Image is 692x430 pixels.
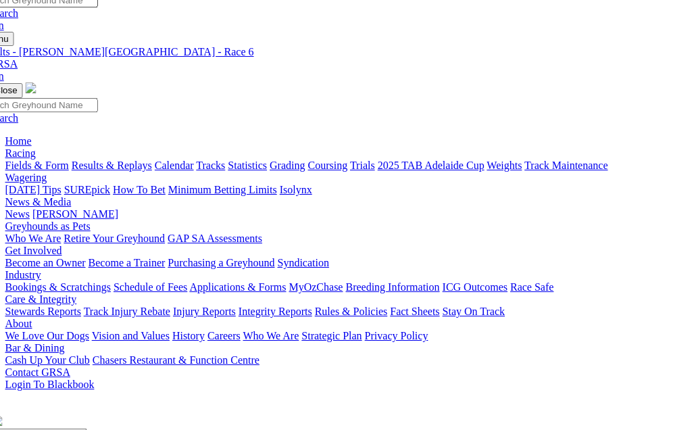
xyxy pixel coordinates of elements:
[5,245,62,256] a: Get Involved
[443,306,505,317] a: Stay On Track
[89,257,166,268] a: Become a Trainer
[5,257,660,269] div: Get Involved
[5,172,47,183] a: Wagering
[5,366,70,378] a: Contact GRSA
[5,306,81,317] a: Stewards Reports
[190,281,287,293] a: Applications & Forms
[93,354,259,366] a: Chasers Restaurant & Function Centre
[5,135,32,147] a: Home
[197,160,226,171] a: Tracks
[289,281,343,293] a: MyOzChase
[5,184,61,195] a: [DATE] Tips
[114,184,166,195] a: How To Bet
[207,330,241,341] a: Careers
[5,281,111,293] a: Bookings & Scratchings
[443,281,508,293] a: ICG Outcomes
[270,160,305,171] a: Grading
[228,160,268,171] a: Statistics
[5,306,660,318] div: Care & Integrity
[5,160,660,172] div: Racing
[239,306,312,317] a: Integrity Reports
[5,354,660,366] div: Bar & Dining
[5,354,90,366] a: Cash Up Your Club
[92,330,170,341] a: Vision and Values
[173,306,236,317] a: Injury Reports
[378,160,485,171] a: 2025 TAB Adelaide Cup
[5,318,32,329] a: About
[5,233,61,244] a: Who We Are
[278,257,329,268] a: Syndication
[168,184,277,195] a: Minimum Betting Limits
[26,82,36,93] img: logo-grsa-white.png
[350,160,375,171] a: Trials
[302,330,362,341] a: Strategic Plan
[487,160,522,171] a: Weights
[5,330,660,342] div: About
[5,220,91,232] a: Greyhounds as Pets
[72,160,152,171] a: Results & Replays
[365,330,428,341] a: Privacy Policy
[114,281,187,293] a: Schedule of Fees
[168,233,263,244] a: GAP SA Assessments
[155,160,194,171] a: Calendar
[5,379,95,390] a: Login To Blackbook
[64,184,110,195] a: SUREpick
[5,208,660,220] div: News & Media
[168,257,275,268] a: Purchasing a Greyhound
[510,281,553,293] a: Race Safe
[84,306,170,317] a: Track Injury Rebate
[315,306,388,317] a: Rules & Policies
[346,281,440,293] a: Breeding Information
[5,233,660,245] div: Greyhounds as Pets
[5,257,86,268] a: Become an Owner
[5,160,69,171] a: Fields & Form
[5,269,41,281] a: Industry
[525,160,608,171] a: Track Maintenance
[32,208,118,220] a: [PERSON_NAME]
[5,281,660,293] div: Industry
[280,184,312,195] a: Isolynx
[64,233,166,244] a: Retire Your Greyhound
[243,330,299,341] a: Who We Are
[5,342,65,354] a: Bar & Dining
[308,160,348,171] a: Coursing
[391,306,440,317] a: Fact Sheets
[5,330,89,341] a: We Love Our Dogs
[5,147,36,159] a: Racing
[5,184,660,196] div: Wagering
[172,330,205,341] a: History
[5,196,72,208] a: News & Media
[5,208,30,220] a: News
[5,293,77,305] a: Care & Integrity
